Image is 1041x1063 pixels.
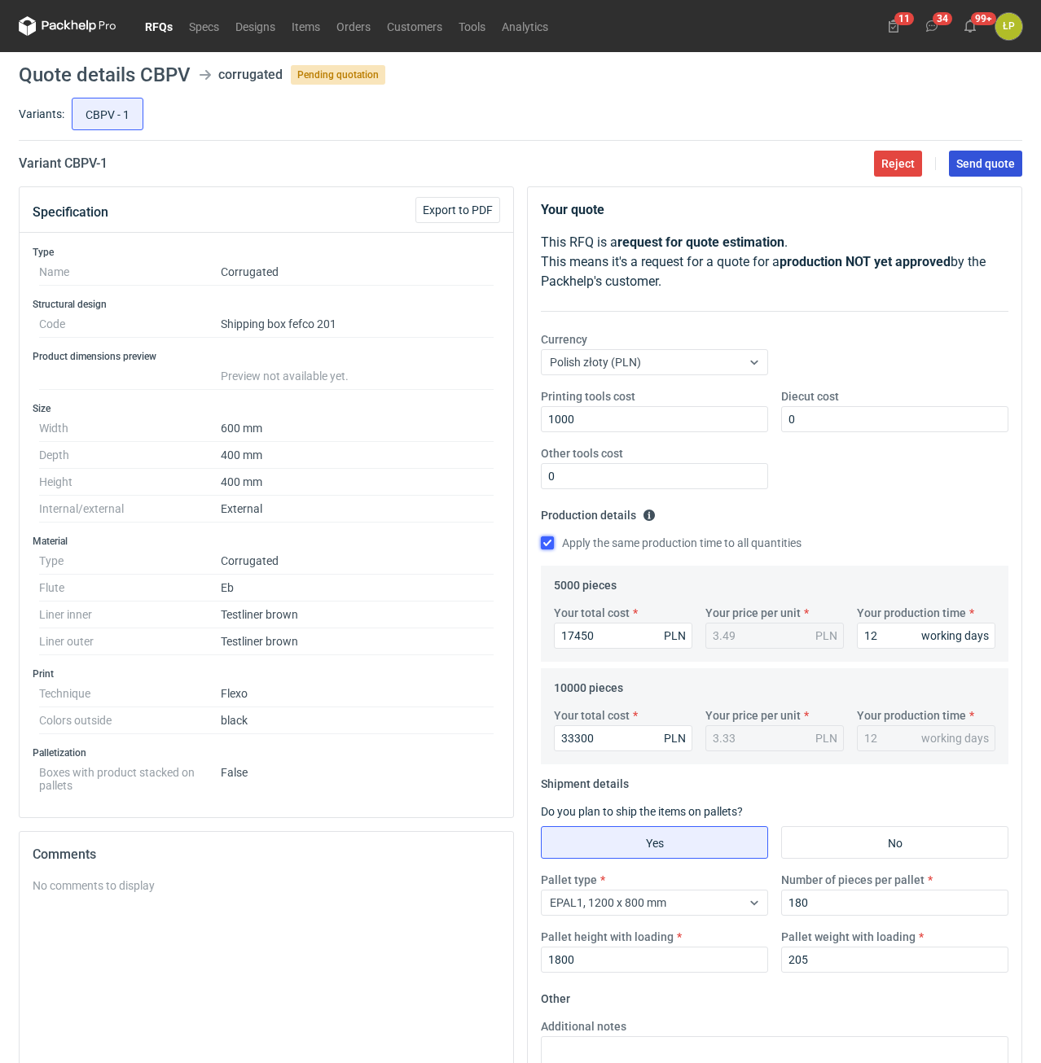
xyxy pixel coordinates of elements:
button: 99+ [957,13,983,39]
button: Reject [874,151,922,177]
a: Items [283,16,328,36]
dd: 600 mm [221,415,494,442]
label: Pallet weight with loading [781,929,916,945]
label: Currency [541,331,587,348]
dd: Flexo [221,680,494,707]
dd: Eb [221,575,494,601]
button: Specification [33,193,108,232]
dd: Testliner brown [221,628,494,655]
label: Your total cost [554,605,630,621]
label: Your production time [857,605,966,621]
dt: Depth [39,442,221,469]
dt: Name [39,259,221,286]
input: 0 [554,623,692,649]
dt: Width [39,415,221,442]
h1: Quote details CBPV [19,65,191,85]
h3: Material [33,535,500,548]
label: Diecut cost [781,388,839,405]
label: No [781,826,1008,859]
dd: Shipping box fefco 201 [221,311,494,338]
dd: black [221,707,494,734]
label: Number of pieces per pallet [781,872,925,888]
span: EPAL1, 1200 x 800 mm [550,896,666,909]
dd: Corrugated [221,548,494,575]
legend: Other [541,986,570,1005]
div: working days [921,628,989,644]
label: Apply the same production time to all quantities [541,535,802,551]
a: Tools [450,16,494,36]
span: Polish złoty (PLN) [550,356,641,369]
input: 0 [781,947,1008,973]
span: Reject [881,158,915,169]
a: RFQs [137,16,181,36]
button: 11 [881,13,907,39]
dt: Liner outer [39,628,221,655]
label: Other tools cost [541,445,623,462]
strong: Your quote [541,202,604,217]
legend: 5000 pieces [554,572,617,592]
span: Preview not available yet. [221,370,349,383]
label: Do you plan to ship the items on pallets? [541,805,743,818]
dt: Technique [39,680,221,707]
dd: Corrugated [221,259,494,286]
input: 0 [541,463,768,489]
legend: Production details [541,502,656,522]
span: Export to PDF [423,204,493,216]
label: Your total cost [554,707,630,724]
svg: Packhelp Pro [19,16,116,36]
h2: Comments [33,845,500,864]
a: Designs [227,16,283,36]
label: Pallet height with loading [541,929,674,945]
dt: Code [39,311,221,338]
button: ŁP [995,13,1022,40]
dt: Liner inner [39,601,221,628]
a: Specs [181,16,227,36]
dt: Internal/external [39,496,221,523]
dd: 400 mm [221,442,494,469]
div: PLN [664,730,686,746]
h3: Type [33,246,500,259]
div: working days [921,730,989,746]
h3: Size [33,402,500,415]
h3: Print [33,667,500,680]
h3: Structural design [33,298,500,311]
p: This RFQ is a . This means it's a request for a quote for a by the Packhelp's customer. [541,233,1008,291]
dd: Testliner brown [221,601,494,628]
span: Pending quotation [291,65,385,85]
label: Yes [541,826,768,859]
strong: request for quote estimation [617,234,784,250]
dt: Flute [39,575,221,601]
dt: Height [39,469,221,496]
div: PLN [815,628,837,644]
input: 0 [781,890,1008,916]
legend: 10000 pieces [554,675,623,694]
input: 0 [781,406,1008,432]
button: 34 [919,13,945,39]
label: Your price per unit [705,605,801,621]
input: 0 [541,947,768,973]
a: Orders [328,16,379,36]
dd: 400 mm [221,469,494,496]
label: Your price per unit [705,707,801,724]
a: Analytics [494,16,556,36]
span: Send quote [956,158,1015,169]
label: Additional notes [541,1018,626,1035]
label: Pallet type [541,872,597,888]
input: 0 [541,406,768,432]
dt: Colors outside [39,707,221,734]
button: Send quote [949,151,1022,177]
label: Printing tools cost [541,388,635,405]
h3: Product dimensions preview [33,350,500,363]
div: PLN [664,628,686,644]
dd: External [221,496,494,523]
legend: Shipment details [541,771,629,790]
h2: Variant CBPV - 1 [19,154,108,173]
div: Łukasz Postawa [995,13,1022,40]
dt: Type [39,548,221,575]
button: Export to PDF [415,197,500,223]
strong: production NOT yet approved [780,254,951,269]
div: No comments to display [33,877,500,894]
label: Variants: [19,106,64,122]
div: corrugated [218,65,283,85]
